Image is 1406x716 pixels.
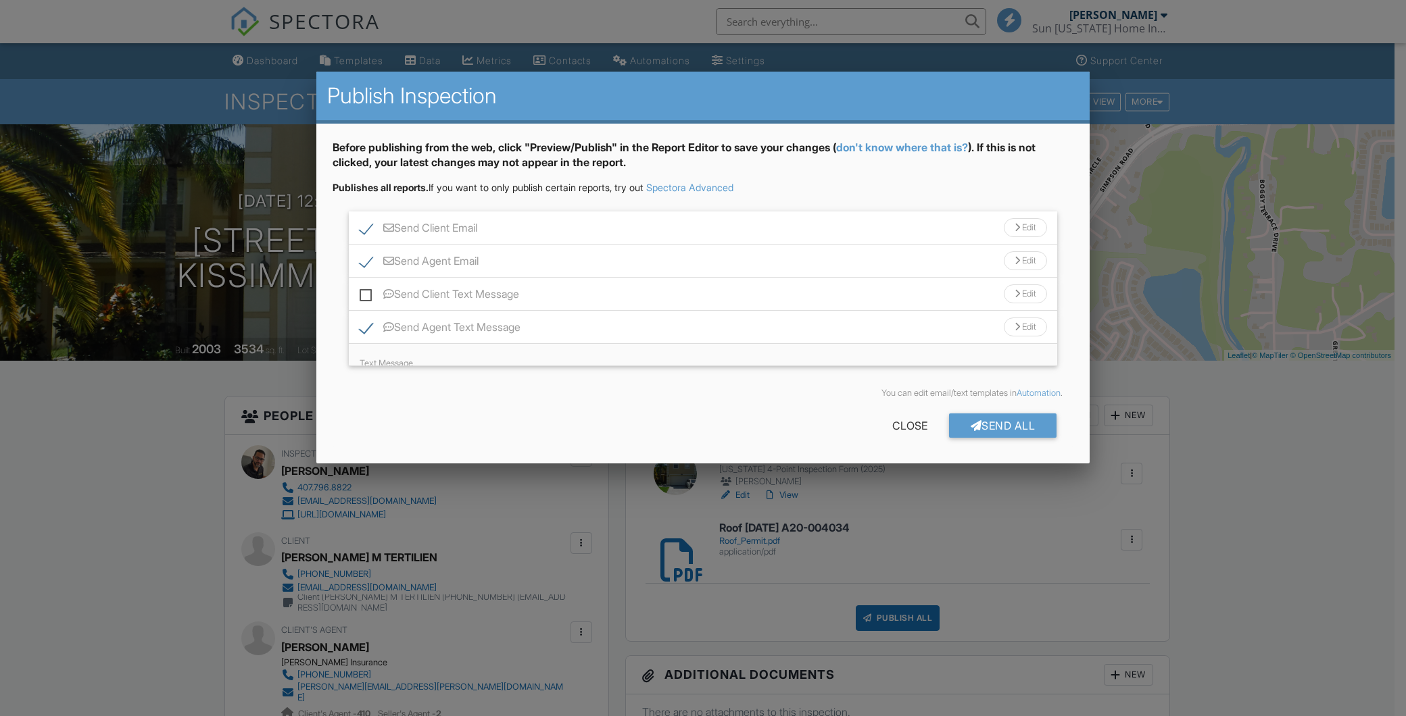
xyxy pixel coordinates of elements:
div: Close [871,413,949,438]
span: If you want to only publish certain reports, try out [333,182,644,193]
div: You can edit email/text templates in . [343,388,1063,399]
div: Edit [1004,284,1047,303]
h2: Publish Inspection [327,82,1079,109]
div: Send All [949,413,1057,438]
div: Edit [1004,218,1047,237]
label: Text Message [360,358,413,368]
a: Automation [1017,388,1061,398]
a: Spectora Advanced [646,182,733,193]
strong: Publishes all reports. [333,182,429,193]
div: Before publishing from the web, click "Preview/Publish" in the Report Editor to save your changes... [333,140,1073,181]
label: Send Agent Text Message [360,321,520,338]
label: Send Agent Email [360,255,479,272]
div: Edit [1004,317,1047,336]
label: Send Client Text Message [360,288,519,305]
div: Edit [1004,251,1047,270]
label: Send Client Email [360,222,477,238]
a: don't know where that is? [836,140,968,154]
